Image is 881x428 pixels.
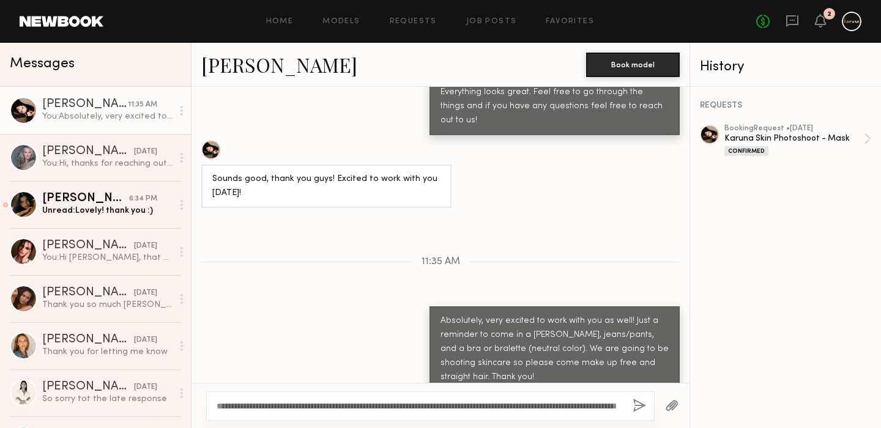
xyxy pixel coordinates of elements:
[422,257,460,267] span: 11:35 AM
[134,334,157,346] div: [DATE]
[390,18,437,26] a: Requests
[42,98,128,111] div: [PERSON_NAME]
[42,111,173,122] div: You: Absolutely, very excited to work with you as well! Just a reminder to come in a [PERSON_NAME...
[546,18,594,26] a: Favorites
[134,146,157,158] div: [DATE]
[128,99,157,111] div: 11:35 AM
[441,86,669,128] div: Everything looks great. Feel free to go through the things and if you have any questions feel fre...
[42,146,134,158] div: [PERSON_NAME]
[212,172,441,201] div: Sounds good, thank you guys! Excited to work with you [DATE]!
[322,18,360,26] a: Models
[586,59,680,69] a: Book model
[42,381,134,393] div: [PERSON_NAME]
[129,193,157,205] div: 6:34 PM
[42,252,173,264] div: You: Hi [PERSON_NAME], that works wonderfully! We appreciate you so much! French tip is not neces...
[42,240,134,252] div: [PERSON_NAME]
[42,299,173,311] div: Thank you so much [PERSON_NAME], I completely get it. I would love to work with you guys very soo...
[700,101,871,110] div: REQUESTS
[42,158,173,169] div: You: Hi, thanks for reaching out! Currently, we are heading in another direction. We will keep yo...
[724,146,768,156] div: Confirmed
[42,287,134,299] div: [PERSON_NAME]
[441,314,669,385] div: Absolutely, very excited to work with you as well! Just a reminder to come in a [PERSON_NAME], je...
[42,346,173,358] div: Thank you for letting me know
[724,125,871,156] a: bookingRequest •[DATE]Karuna Skin Photoshoot - MaskConfirmed
[10,57,75,71] span: Messages
[42,193,129,205] div: [PERSON_NAME]
[134,287,157,299] div: [DATE]
[724,133,864,144] div: Karuna Skin Photoshoot - Mask
[827,11,831,18] div: 2
[201,51,357,78] a: [PERSON_NAME]
[134,240,157,252] div: [DATE]
[266,18,294,26] a: Home
[700,60,871,74] div: History
[134,382,157,393] div: [DATE]
[466,18,517,26] a: Job Posts
[42,393,173,405] div: So sorry tot the late response
[42,205,173,216] div: Unread: Lovely! thank you :)
[724,125,864,133] div: booking Request • [DATE]
[42,334,134,346] div: [PERSON_NAME]
[586,53,680,77] button: Book model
